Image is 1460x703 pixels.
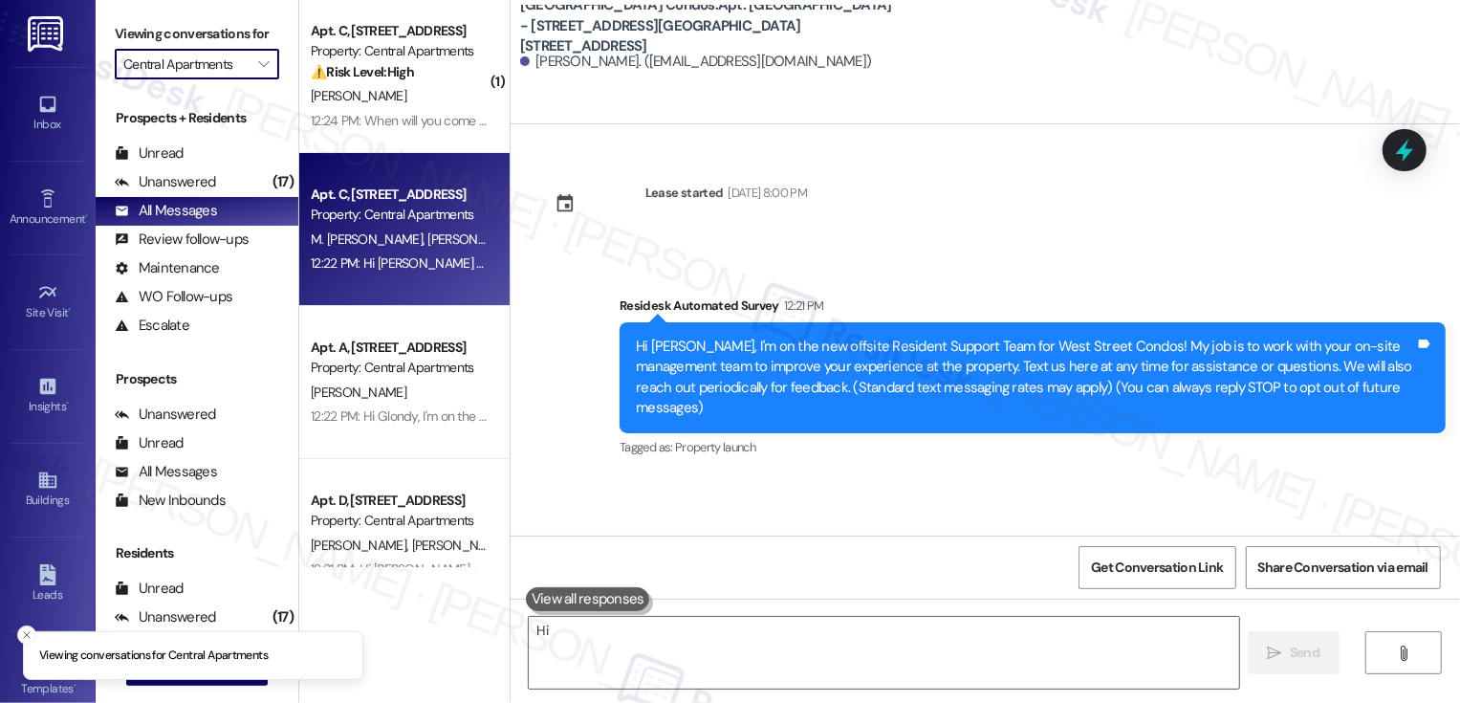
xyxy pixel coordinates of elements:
[10,88,86,140] a: Inbox
[1290,643,1319,663] span: Send
[620,433,1446,461] div: Tagged as:
[74,679,76,692] span: •
[723,183,807,203] div: [DATE] 8:00 PM
[96,369,298,389] div: Prospects
[10,464,86,516] a: Buildings
[115,258,220,278] div: Maintenance
[123,49,249,79] input: All communities
[115,433,184,453] div: Unread
[115,19,279,49] label: Viewing conversations for
[115,230,249,250] div: Review follow-ups
[115,491,226,511] div: New Inbounds
[620,296,1446,322] div: Residesk Automated Survey
[1268,646,1282,661] i: 
[115,287,232,307] div: WO Follow-ups
[1079,546,1235,589] button: Get Conversation Link
[1397,646,1411,661] i: 
[115,143,184,164] div: Unread
[1248,631,1340,674] button: Send
[675,439,755,455] span: Property launch
[115,201,217,221] div: All Messages
[520,52,872,72] div: [PERSON_NAME]. ([EMAIL_ADDRESS][DOMAIN_NAME])
[115,607,216,627] div: Unanswered
[115,579,184,599] div: Unread
[779,296,824,316] div: 12:21 PM
[311,112,1013,129] div: 12:24 PM: When will you come and replace the carpet in the bedroom I had to remove because of the...
[115,462,217,482] div: All Messages
[311,21,488,41] div: Apt. C, [STREET_ADDRESS]
[311,511,488,531] div: Property: Central Apartments
[1246,546,1441,589] button: Share Conversation via email
[17,626,36,645] button: Close toast
[311,63,414,80] strong: ⚠️ Risk Level: High
[268,603,298,632] div: (17)
[96,108,298,128] div: Prospects + Residents
[311,205,488,225] div: Property: Central Apartments
[10,370,86,422] a: Insights •
[529,617,1239,689] textarea: Hi
[10,276,86,328] a: Site Visit •
[1258,558,1428,578] span: Share Conversation via email
[258,56,269,72] i: 
[311,185,488,205] div: Apt. C, [STREET_ADDRESS]
[39,648,268,665] p: Viewing conversations for Central Apartments
[115,172,216,192] div: Unanswered
[115,316,189,336] div: Escalate
[115,405,216,425] div: Unanswered
[10,559,86,610] a: Leads
[636,337,1415,419] div: Hi [PERSON_NAME], I'm on the new offsite Resident Support Team for West Street Condos! My job is ...
[311,87,406,104] span: [PERSON_NAME]
[311,231,427,248] span: M. [PERSON_NAME]
[311,384,406,401] span: [PERSON_NAME]
[66,397,69,410] span: •
[96,543,298,563] div: Residents
[311,537,412,554] span: [PERSON_NAME]
[411,537,507,554] span: [PERSON_NAME]
[311,338,488,358] div: Apt. A, [STREET_ADDRESS]
[268,167,298,197] div: (17)
[311,358,488,378] div: Property: Central Apartments
[311,41,488,61] div: Property: Central Apartments
[645,183,724,203] div: Lease started
[85,209,88,223] span: •
[427,231,644,248] span: [PERSON_NAME][GEOGRAPHIC_DATA]
[28,16,67,52] img: ResiDesk Logo
[69,303,72,317] span: •
[311,491,488,511] div: Apt. D, [STREET_ADDRESS]
[1091,558,1223,578] span: Get Conversation Link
